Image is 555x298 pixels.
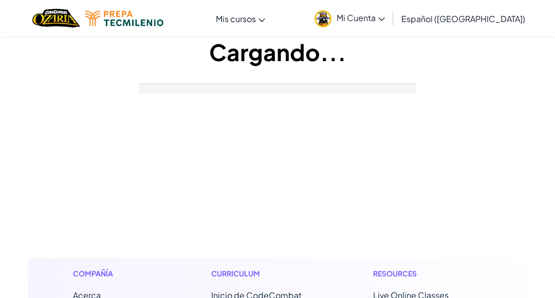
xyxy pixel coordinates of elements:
[32,8,80,29] img: Home
[314,10,331,27] img: avatar
[85,11,163,26] img: Tecmilenio logo
[211,268,321,279] h1: Curriculum
[337,12,385,23] span: Mi Cuenta
[373,268,483,279] h1: Resources
[32,8,80,29] a: Ozaria by CodeCombat logo
[309,2,390,34] a: Mi Cuenta
[211,5,270,32] a: Mis cursos
[396,5,530,32] a: Español ([GEOGRAPHIC_DATA])
[401,13,525,24] span: Español ([GEOGRAPHIC_DATA])
[216,13,256,24] span: Mis cursos
[73,268,159,279] h1: Compañía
